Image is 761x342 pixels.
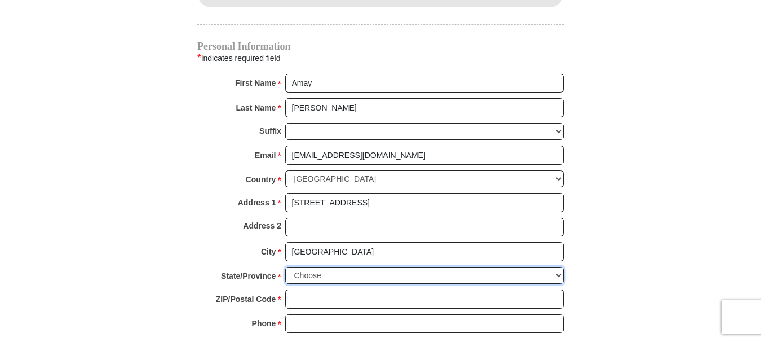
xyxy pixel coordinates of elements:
strong: City [261,244,276,260]
strong: Phone [252,315,276,331]
h4: Personal Information [197,42,564,51]
strong: First Name [235,75,276,91]
strong: Address 1 [238,195,276,211]
strong: Email [255,147,276,163]
div: Indicates required field [197,51,564,65]
strong: Last Name [236,100,276,116]
strong: State/Province [221,268,276,284]
strong: ZIP/Postal Code [216,291,276,307]
strong: Country [246,172,276,187]
strong: Address 2 [243,218,281,234]
strong: Suffix [259,123,281,139]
